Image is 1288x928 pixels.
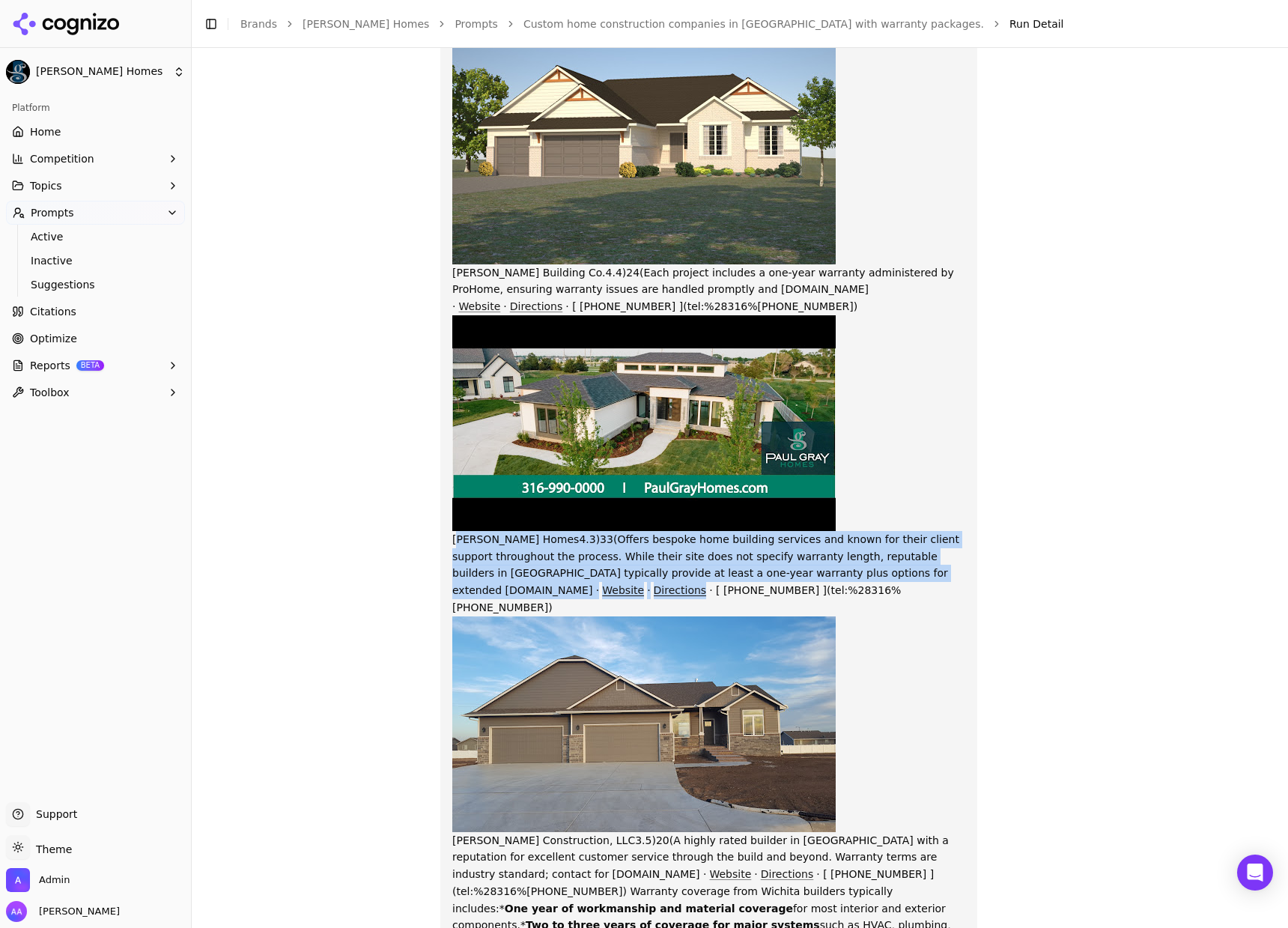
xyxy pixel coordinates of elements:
[31,253,161,268] span: Inactive
[510,300,563,312] a: Directions
[523,16,984,31] a: Custom home construction companies in [GEOGRAPHIC_DATA] with warranty packages.
[240,16,1246,31] nav: breadcrumb
[25,250,167,271] a: Inactive
[30,178,62,193] span: Topics
[30,304,76,319] span: Citations
[76,360,104,371] span: BETA
[602,584,644,596] a: Website
[761,868,814,880] a: Directions
[30,843,72,855] span: Theme
[1009,16,1064,31] span: Run Detail
[1237,855,1273,891] div: Open Intercom Messenger
[25,274,167,295] a: Suggestions
[36,65,167,79] span: [PERSON_NAME] Homes
[303,16,429,31] a: [PERSON_NAME] Homes
[6,868,30,892] img: Admin
[30,124,61,139] span: Home
[6,201,185,225] button: Prompts
[6,60,30,84] img: Paul Gray Homes
[30,807,77,822] span: Support
[458,300,500,312] a: Website
[30,385,70,400] span: Toolbox
[6,96,185,120] div: Platform
[240,18,277,30] a: Brands
[505,903,793,915] strong: One year of workmanship and material coverage
[30,151,94,166] span: Competition
[30,358,70,373] span: Reports
[455,16,498,31] a: Prompts
[6,120,185,144] a: Home
[6,174,185,198] button: Topics
[30,331,77,346] span: Optimize
[709,868,751,880] a: Website
[6,147,185,171] button: Competition
[31,277,161,292] span: Suggestions
[39,873,70,887] span: Admin
[25,226,167,247] a: Active
[6,354,185,377] button: ReportsBETA
[6,901,120,922] button: Open user button
[654,584,707,596] a: Directions
[6,327,185,351] a: Optimize
[6,380,185,404] button: Toolbox
[6,868,70,892] button: Open organization switcher
[6,300,185,324] a: Citations
[6,901,27,922] img: Alp Aysan
[33,905,120,918] span: [PERSON_NAME]
[31,205,74,220] span: Prompts
[31,229,161,244] span: Active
